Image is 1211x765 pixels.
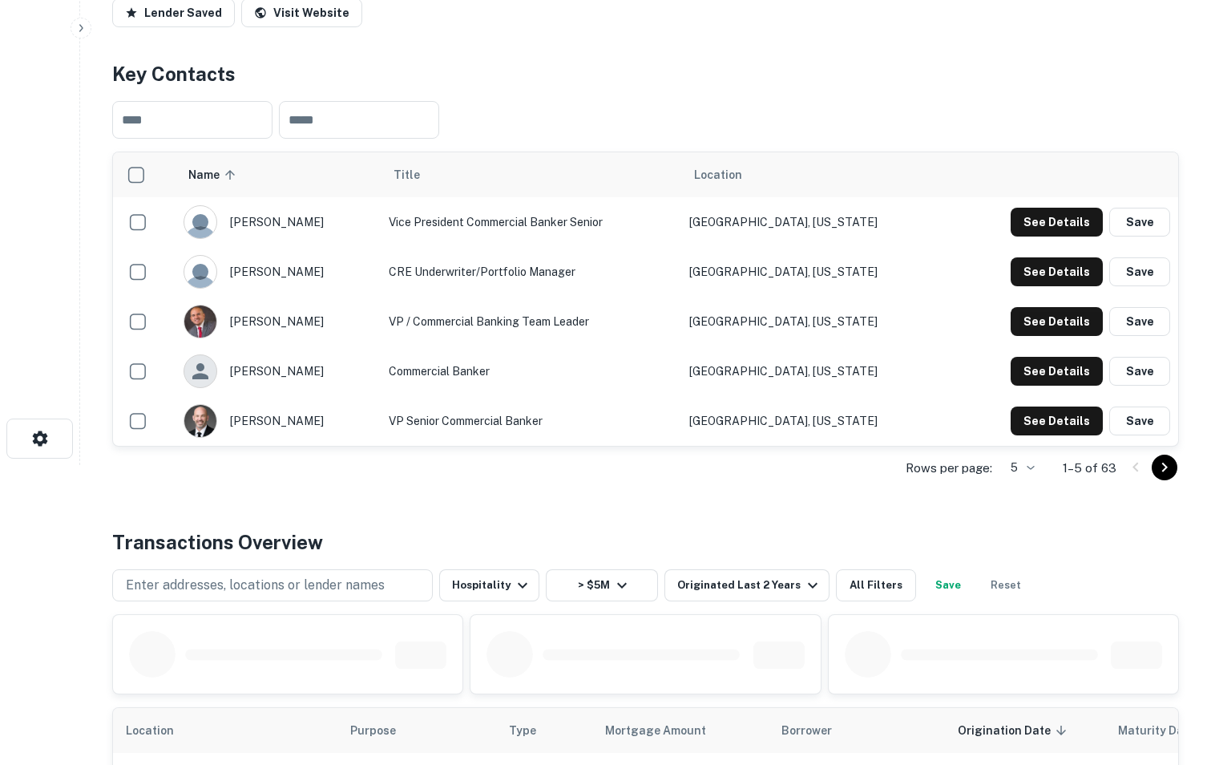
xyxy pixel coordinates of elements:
div: Maturity dates displayed may be estimated. Please contact the lender for the most accurate maturi... [1118,722,1211,739]
div: 5 [999,456,1037,480]
span: Name [188,165,240,184]
td: VP / Commercial Banking Team Leader [381,297,681,346]
button: See Details [1011,208,1103,237]
button: Save [1109,208,1170,237]
div: [PERSON_NAME] [184,255,372,289]
h4: Key Contacts [112,59,1179,88]
span: Purpose [350,721,417,740]
button: Save [1109,407,1170,435]
div: scrollable content [113,152,1178,446]
p: Enter addresses, locations or lender names [126,576,385,595]
div: [PERSON_NAME] [184,205,372,239]
p: Rows per page: [906,459,992,478]
div: [PERSON_NAME] [184,404,372,438]
th: Origination Date [945,708,1105,753]
td: VP Senior Commercial Banker [381,396,681,446]
p: 1–5 of 63 [1063,459,1116,478]
button: Save your search to get updates of matches that match your search criteria. [922,569,974,601]
button: Save [1109,307,1170,336]
img: 1517348189171 [184,306,216,338]
button: See Details [1011,357,1103,386]
div: Originated Last 2 Years [677,576,822,595]
button: See Details [1011,307,1103,336]
img: 9c8pery4andzj6ohjkjp54ma2 [184,206,216,238]
button: Reset [980,569,1031,601]
td: Commercial Banker [381,346,681,396]
button: Hospitality [439,569,539,601]
th: Type [496,708,592,753]
button: Go to next page [1152,455,1177,480]
span: Borrower [781,721,832,740]
button: See Details [1011,257,1103,286]
h4: Transactions Overview [112,528,323,557]
th: Purpose [337,708,496,753]
td: [GEOGRAPHIC_DATA], [US_STATE] [681,297,949,346]
button: Originated Last 2 Years [664,569,830,601]
div: [PERSON_NAME] [184,305,372,338]
td: [GEOGRAPHIC_DATA], [US_STATE] [681,396,949,446]
h6: Maturity Date [1118,722,1195,739]
span: Title [394,165,441,184]
span: Origination Date [958,721,1072,740]
th: Mortgage Amount [592,708,769,753]
th: Location [113,708,337,753]
span: Location [694,165,742,184]
div: [PERSON_NAME] [184,354,372,388]
button: All Filters [836,569,916,601]
span: Type [509,721,536,740]
button: See Details [1011,407,1103,435]
span: Mortgage Amount [605,721,727,740]
th: Name [176,152,380,197]
button: Enter addresses, locations or lender names [112,569,433,601]
th: Title [381,152,681,197]
td: [GEOGRAPHIC_DATA], [US_STATE] [681,346,949,396]
iframe: Chat Widget [1131,637,1211,714]
button: Save [1109,257,1170,286]
img: 9c8pery4andzj6ohjkjp54ma2 [184,256,216,288]
button: Save [1109,357,1170,386]
th: Location [681,152,949,197]
td: CRE Underwriter/Portfolio Manager [381,247,681,297]
span: Location [126,721,195,740]
img: 1647315164912 [184,405,216,437]
td: [GEOGRAPHIC_DATA], [US_STATE] [681,247,949,297]
td: Vice President Commercial Banker Senior [381,197,681,247]
button: > $5M [546,569,658,601]
td: [GEOGRAPHIC_DATA], [US_STATE] [681,197,949,247]
th: Borrower [769,708,945,753]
